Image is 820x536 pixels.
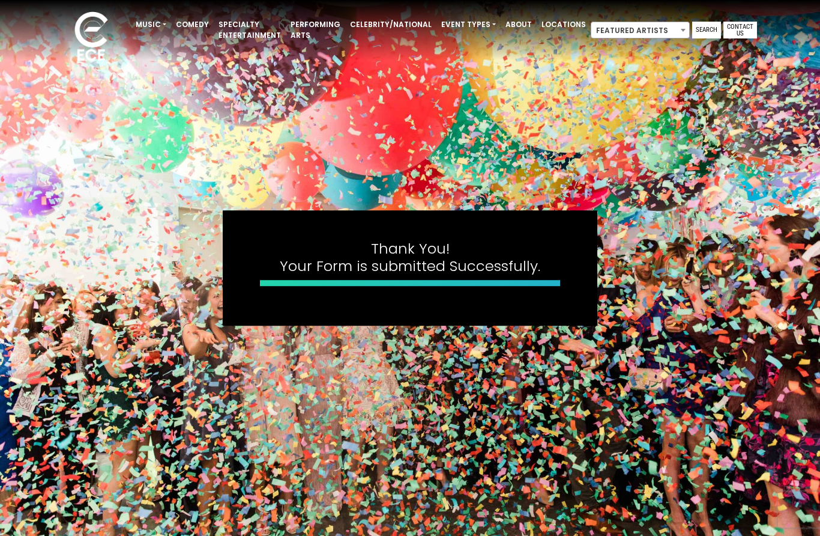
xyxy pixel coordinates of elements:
[171,14,214,35] a: Comedy
[214,14,286,46] a: Specialty Entertainment
[692,22,721,38] a: Search
[723,22,757,38] a: Contact Us
[260,240,560,275] h4: Thank You! Your Form is submitted Successfully.
[436,14,501,35] a: Event Types
[286,14,345,46] a: Performing Arts
[591,22,689,39] span: Featured Artists
[61,8,121,67] img: ece_new_logo_whitev2-1.png
[501,14,537,35] a: About
[345,14,436,35] a: Celebrity/National
[131,14,171,35] a: Music
[537,14,591,35] a: Locations
[591,22,690,38] span: Featured Artists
